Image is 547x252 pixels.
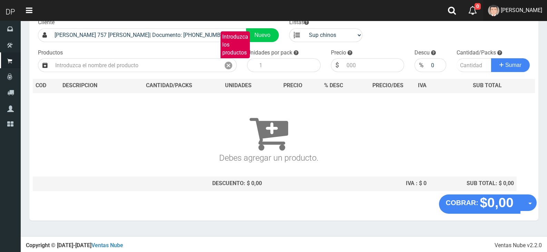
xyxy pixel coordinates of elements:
span: 0 [475,3,481,10]
strong: Copyright © [DATE]-[DATE] [26,242,123,249]
input: 1 [256,58,321,72]
input: Introduzca el nombre del producto [52,58,221,72]
span: IVA [418,82,427,89]
strong: COBRAR: [446,199,478,206]
label: Descu [414,49,430,57]
input: 000 [343,58,404,72]
th: COD [33,79,60,93]
label: Introduzca los productos [221,31,250,59]
div: Ventas Nube v2.2.0 [495,242,542,250]
span: Sumar [505,62,521,68]
label: Precio [331,49,346,57]
button: Sumar [491,58,530,72]
span: % DESC [324,82,343,89]
a: Ventas Nube [91,242,123,249]
span: PRECIO [283,82,302,90]
label: Listas [289,19,309,27]
div: IVA : $ 0 [349,180,427,188]
img: User Image [488,5,499,16]
div: DESCUENTO: $ 0,00 [129,180,262,188]
input: 000 [428,58,446,72]
input: Consumidor Final [51,28,246,42]
span: PRECIO/DES [372,82,403,89]
h3: Debes agregar un producto. [36,103,502,162]
div: $ [331,58,343,72]
label: Productos [38,49,63,57]
a: Nuevo [246,28,279,42]
input: Cantidad [457,58,492,72]
span: SUB TOTAL [473,82,502,90]
div: % [414,58,428,72]
strong: $0,00 [480,195,514,210]
span: [PERSON_NAME] [501,7,542,13]
th: CANTIDAD/PACKS [126,79,212,93]
div: SUB TOTAL: $ 0,00 [432,180,514,188]
button: COBRAR: $0,00 [439,194,521,214]
label: Cantidad/Packs [457,49,496,57]
label: Cliente [38,19,55,27]
label: Unidades por pack [247,49,292,57]
th: DES [60,79,126,93]
span: CRIPCION [72,82,97,89]
th: UNIDADES [212,79,265,93]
